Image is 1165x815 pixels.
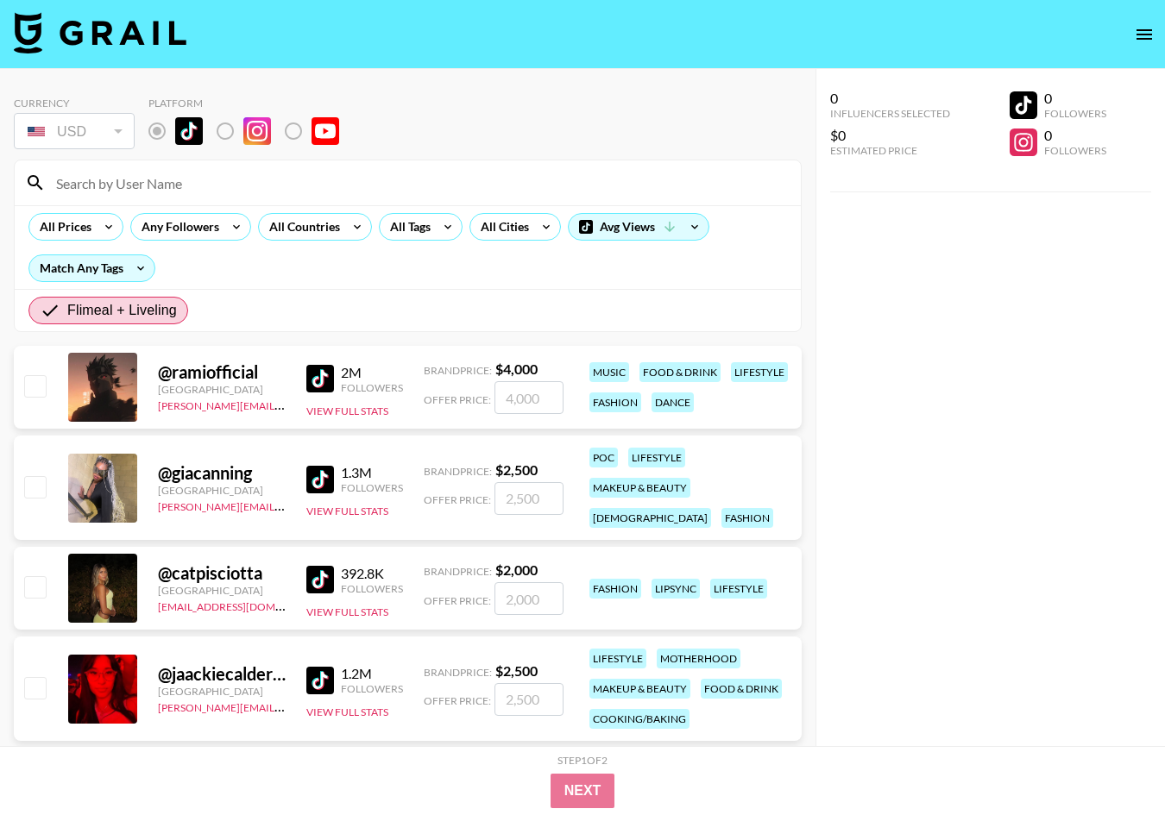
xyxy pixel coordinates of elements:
div: [GEOGRAPHIC_DATA] [158,383,286,396]
strong: $ 2,000 [495,561,538,578]
span: Offer Price: [424,393,491,406]
div: cooking/baking [589,709,690,729]
div: food & drink [701,679,782,699]
div: Followers [341,682,403,695]
div: All Countries [259,214,343,240]
div: Estimated Price [830,144,950,157]
div: lifestyle [589,649,646,668]
div: fashion [589,579,641,599]
a: [PERSON_NAME][EMAIL_ADDRESS][PERSON_NAME][DOMAIN_NAME] [158,497,495,513]
div: 0 [1044,127,1106,144]
div: [GEOGRAPHIC_DATA] [158,685,286,698]
span: Offer Price: [424,694,491,707]
div: [GEOGRAPHIC_DATA] [158,484,286,497]
div: @ giacanning [158,462,286,484]
div: Followers [1044,107,1106,120]
div: lifestyle [628,448,685,467]
input: Search by User Name [46,169,790,197]
span: Offer Price: [424,493,491,506]
button: View Full Stats [306,605,388,618]
strong: $ 2,500 [495,662,538,679]
input: 2,500 [494,482,564,515]
img: TikTok [175,117,203,145]
div: List locked to TikTok. [148,113,353,149]
div: lifestyle [710,579,767,599]
span: Brand Price: [424,666,492,679]
div: fashion [721,508,773,528]
input: 2,000 [494,582,564,615]
div: [GEOGRAPHIC_DATA] [158,584,286,597]
img: TikTok [306,365,334,392]
div: $0 [830,127,950,144]
img: TikTok [306,667,334,694]
div: fashion [589,392,641,412]
div: Step 1 of 2 [557,754,608,767]
div: dance [652,392,694,412]
div: @ jaackiecalderon [158,663,286,685]
div: Followers [341,481,403,494]
button: View Full Stats [306,404,388,417]
a: [PERSON_NAME][EMAIL_ADDRESS][DOMAIN_NAME] [158,396,413,412]
button: View Full Stats [306,705,388,718]
div: 392.8K [341,565,403,582]
div: music [589,362,629,382]
a: [PERSON_NAME][EMAIL_ADDRESS][DOMAIN_NAME] [158,698,413,714]
input: 2,500 [494,683,564,716]
input: 4,000 [494,381,564,414]
div: All Tags [380,214,434,240]
a: [EMAIL_ADDRESS][DOMAIN_NAME] [158,597,331,613]
span: Brand Price: [424,364,492,377]
div: Influencers Selected [830,107,950,120]
strong: $ 4,000 [495,360,538,377]
div: All Prices [29,214,95,240]
iframe: Drift Widget Chat Controller [1079,729,1144,794]
div: Currency is locked to USD [14,110,135,153]
div: Currency [14,97,135,110]
img: YouTube [312,117,339,145]
span: Offer Price: [424,594,491,607]
div: poc [589,448,618,467]
div: motherhood [657,649,740,668]
div: Followers [341,381,403,394]
div: makeup & beauty [589,478,690,498]
button: View Full Stats [306,505,388,517]
div: lipsync [652,579,700,599]
div: 1.2M [341,665,403,682]
img: Instagram [243,117,271,145]
div: USD [17,116,131,147]
div: Platform [148,97,353,110]
div: Avg Views [569,214,708,240]
div: food & drink [639,362,721,382]
div: Followers [341,582,403,595]
span: Flimeal + Liveling [67,300,177,321]
button: open drawer [1127,17,1162,52]
img: Grail Talent [14,12,186,53]
div: Match Any Tags [29,255,154,281]
strong: $ 2,500 [495,461,538,478]
span: Brand Price: [424,465,492,478]
div: @ catpisciotta [158,562,286,584]
img: TikTok [306,566,334,593]
div: Followers [1044,144,1106,157]
div: 0 [830,90,950,107]
div: lifestyle [731,362,788,382]
img: TikTok [306,466,334,493]
div: [DEMOGRAPHIC_DATA] [589,508,711,528]
div: makeup & beauty [589,679,690,699]
div: All Cities [470,214,532,240]
span: Brand Price: [424,565,492,578]
div: 2M [341,364,403,381]
button: Next [551,774,615,808]
div: Any Followers [131,214,223,240]
div: @ ramiofficial [158,361,286,383]
div: 0 [1044,90,1106,107]
div: 1.3M [341,464,403,481]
